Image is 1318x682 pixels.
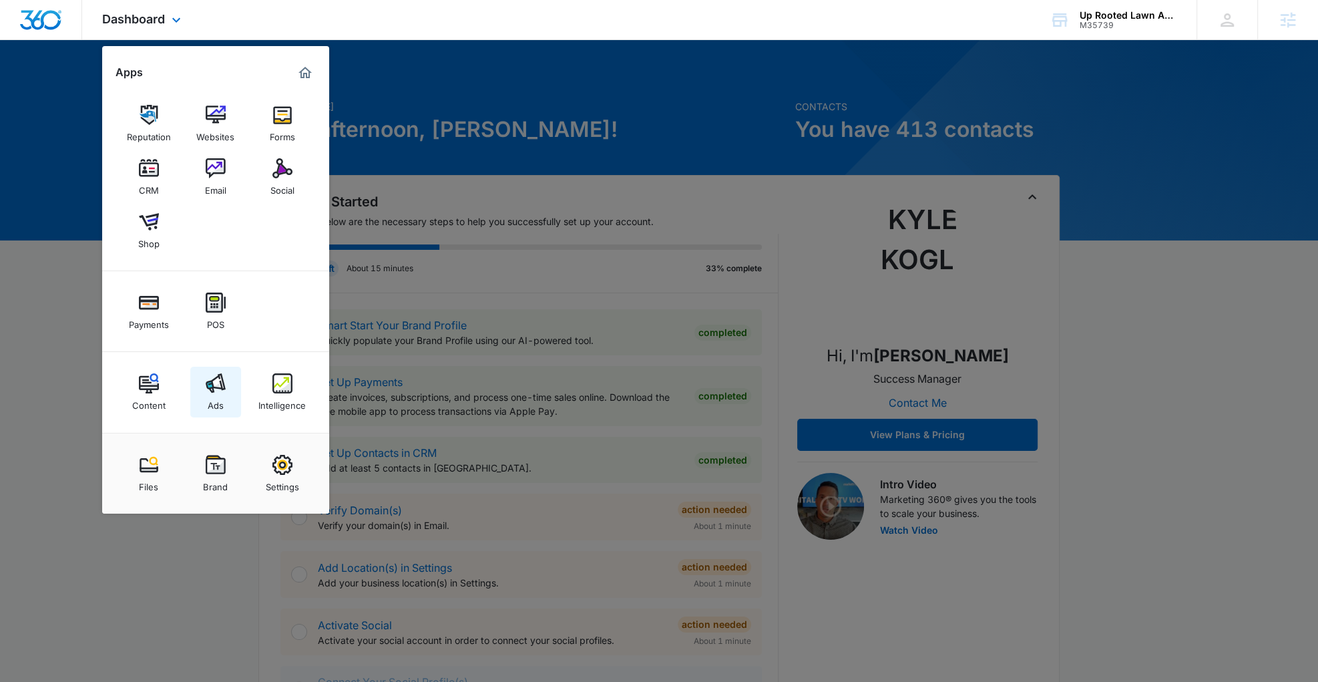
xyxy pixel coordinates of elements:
[190,367,241,417] a: Ads
[207,313,224,330] div: POS
[139,475,158,492] div: Files
[1080,10,1177,21] div: account name
[203,475,228,492] div: Brand
[270,178,294,196] div: Social
[258,393,306,411] div: Intelligence
[270,125,295,142] div: Forms
[190,286,241,337] a: POS
[124,286,174,337] a: Payments
[257,152,308,202] a: Social
[116,66,143,79] h2: Apps
[257,448,308,499] a: Settings
[124,448,174,499] a: Files
[139,178,159,196] div: CRM
[138,232,160,249] div: Shop
[196,125,234,142] div: Websites
[132,393,166,411] div: Content
[257,98,308,149] a: Forms
[124,205,174,256] a: Shop
[124,367,174,417] a: Content
[294,62,316,83] a: Marketing 360® Dashboard
[190,448,241,499] a: Brand
[124,152,174,202] a: CRM
[208,393,224,411] div: Ads
[102,12,165,26] span: Dashboard
[257,367,308,417] a: Intelligence
[129,313,169,330] div: Payments
[205,178,226,196] div: Email
[1080,21,1177,30] div: account id
[266,475,299,492] div: Settings
[190,98,241,149] a: Websites
[127,125,171,142] div: Reputation
[124,98,174,149] a: Reputation
[190,152,241,202] a: Email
